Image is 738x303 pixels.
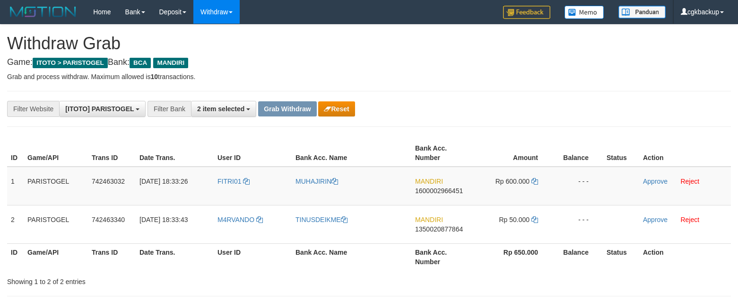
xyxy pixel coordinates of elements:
[88,140,136,167] th: Trans ID
[680,178,699,185] a: Reject
[214,243,292,270] th: User ID
[503,6,550,19] img: Feedback.jpg
[24,243,88,270] th: Game/API
[153,58,188,68] span: MANDIRI
[258,101,316,116] button: Grab Withdraw
[24,167,88,205] td: PARISTOGEL
[139,216,188,223] span: [DATE] 18:33:43
[217,178,242,185] span: FITRI01
[292,140,411,167] th: Bank Acc. Name
[217,216,263,223] a: M4RVANDO
[136,140,214,167] th: Date Trans.
[130,58,151,68] span: BCA
[680,216,699,223] a: Reject
[603,140,639,167] th: Status
[214,140,292,167] th: User ID
[639,243,731,270] th: Action
[148,101,191,117] div: Filter Bank
[136,243,214,270] th: Date Trans.
[150,73,158,80] strong: 10
[643,216,668,223] a: Approve
[411,243,476,270] th: Bank Acc. Number
[639,140,731,167] th: Action
[92,216,125,223] span: 742463340
[552,205,603,243] td: - - -
[7,273,300,286] div: Showing 1 to 2 of 2 entries
[191,101,256,117] button: 2 item selected
[7,58,731,67] h4: Game: Bank:
[7,5,79,19] img: MOTION_logo.png
[7,140,24,167] th: ID
[411,140,476,167] th: Bank Acc. Number
[292,243,411,270] th: Bank Acc. Name
[7,167,24,205] td: 1
[7,34,731,53] h1: Withdraw Grab
[476,140,552,167] th: Amount
[139,178,188,185] span: [DATE] 18:33:26
[7,205,24,243] td: 2
[643,178,668,185] a: Approve
[318,101,355,116] button: Reset
[618,6,666,18] img: panduan.png
[33,58,108,68] span: ITOTO > PARISTOGEL
[92,178,125,185] span: 742463032
[7,243,24,270] th: ID
[552,167,603,205] td: - - -
[495,178,530,185] span: Rp 600.000
[415,225,463,233] span: Copy 1350020877864 to clipboard
[295,178,338,185] a: MUHAJIRIN
[476,243,552,270] th: Rp 650.000
[415,178,443,185] span: MANDIRI
[603,243,639,270] th: Status
[531,216,538,223] a: Copy 50000 to clipboard
[552,243,603,270] th: Balance
[7,72,731,81] p: Grab and process withdraw. Maximum allowed is transactions.
[415,216,443,223] span: MANDIRI
[197,105,244,113] span: 2 item selected
[217,178,250,185] a: FITRI01
[7,101,59,117] div: Filter Website
[59,101,146,117] button: [ITOTO] PARISTOGEL
[88,243,136,270] th: Trans ID
[65,105,134,113] span: [ITOTO] PARISTOGEL
[24,205,88,243] td: PARISTOGEL
[24,140,88,167] th: Game/API
[564,6,604,19] img: Button%20Memo.svg
[531,178,538,185] a: Copy 600000 to clipboard
[217,216,254,223] span: M4RVANDO
[295,216,347,223] a: TINUSDEIKME
[499,216,530,223] span: Rp 50.000
[415,187,463,195] span: Copy 1600002966451 to clipboard
[552,140,603,167] th: Balance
